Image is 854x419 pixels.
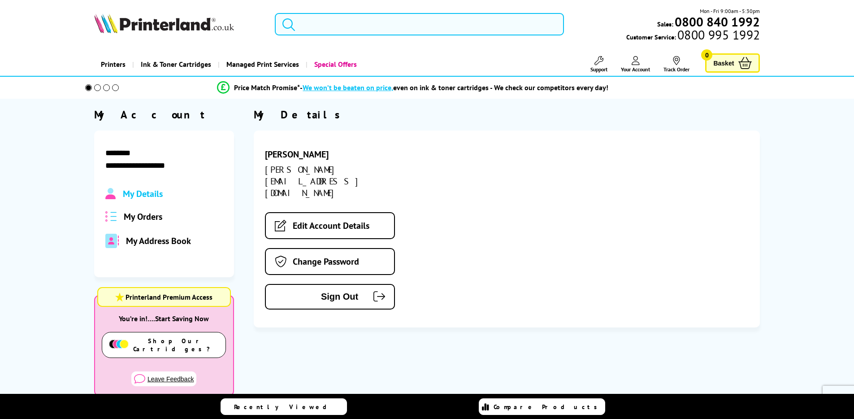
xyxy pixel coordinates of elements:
[131,371,197,387] button: Leave Feedback
[73,80,753,96] li: modal_Promise
[663,56,689,73] a: Track Order
[676,31,760,39] span: 0800 995 1992
[126,235,191,247] span: My Address Book
[479,398,605,415] a: Compare Products
[254,108,760,122] div: My Details
[675,13,760,30] b: 0800 840 1992
[705,53,760,73] a: Basket 0
[279,292,358,302] span: Sign Out
[105,234,119,248] img: address-book-duotone-solid.svg
[94,13,234,33] img: Printerland Logo
[713,57,734,69] span: Basket
[94,13,264,35] a: Printerland Logo
[494,403,602,411] span: Compare Products
[123,188,163,200] span: My Details
[673,17,760,26] a: 0800 840 1992
[626,31,760,41] span: Customer Service:
[700,7,760,15] span: Mon - Fri 9:00am - 5:30pm
[300,83,608,92] div: - even on ink & toner cartridges - We check our competitors every day!
[621,56,650,73] a: Your Account
[234,403,336,411] span: Recently Viewed
[218,53,306,76] a: Managed Print Services
[145,375,194,383] span: Leave Feedback
[124,211,162,223] span: My Orders
[134,374,145,384] img: comment-sharp-light.svg
[621,66,650,73] span: Your Account
[265,148,425,160] div: [PERSON_NAME]
[657,20,673,28] span: Sales:
[234,83,300,92] span: Price Match Promise*
[265,212,395,239] a: Edit Account Details
[133,337,219,353] span: Shop Our Cartridges?
[107,337,221,353] a: Shop Our Cartridges?
[265,164,425,199] div: [PERSON_NAME][EMAIL_ADDRESS][DOMAIN_NAME]
[265,284,395,310] button: Sign Out
[141,53,211,76] span: Ink & Toner Cartridges
[94,53,132,76] a: Printers
[590,56,607,73] a: Support
[105,188,116,200] img: Profile.svg
[265,248,395,275] a: Change Password
[306,53,364,76] a: Special Offers
[95,314,233,323] div: You’re in!….Start Saving Now
[590,66,607,73] span: Support
[221,398,347,415] a: Recently Viewed
[126,292,212,301] span: Printerland Premium Access
[303,83,393,92] span: We won’t be beaten on price,
[701,49,712,61] span: 0
[94,108,234,122] div: My Account
[105,211,117,222] img: all-order.svg
[132,53,218,76] a: Ink & Toner Cartridges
